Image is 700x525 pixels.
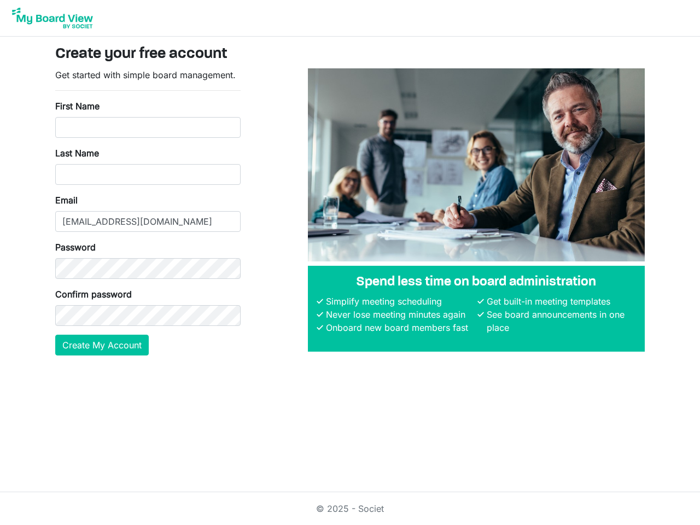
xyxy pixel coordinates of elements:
[308,68,645,261] img: A photograph of board members sitting at a table
[317,275,636,290] h4: Spend less time on board administration
[55,288,132,301] label: Confirm password
[55,45,645,64] h3: Create your free account
[55,194,78,207] label: Email
[55,147,99,160] label: Last Name
[55,69,236,80] span: Get started with simple board management.
[323,308,475,321] li: Never lose meeting minutes again
[55,335,149,355] button: Create My Account
[323,295,475,308] li: Simplify meeting scheduling
[316,503,384,514] a: © 2025 - Societ
[55,241,96,254] label: Password
[55,100,100,113] label: First Name
[9,4,96,32] img: My Board View Logo
[323,321,475,334] li: Onboard new board members fast
[484,295,636,308] li: Get built-in meeting templates
[484,308,636,334] li: See board announcements in one place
